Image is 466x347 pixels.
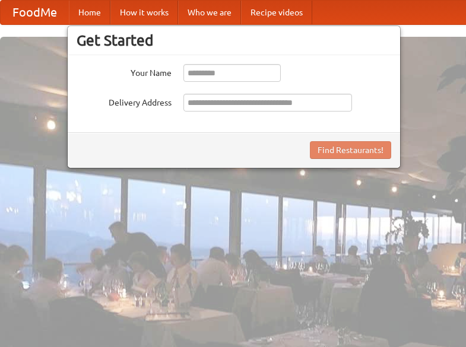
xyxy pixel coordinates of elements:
[69,1,110,24] a: Home
[1,1,69,24] a: FoodMe
[77,64,172,79] label: Your Name
[110,1,178,24] a: How it works
[241,1,312,24] a: Recipe videos
[310,141,391,159] button: Find Restaurants!
[178,1,241,24] a: Who we are
[77,94,172,109] label: Delivery Address
[77,31,391,49] h3: Get Started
